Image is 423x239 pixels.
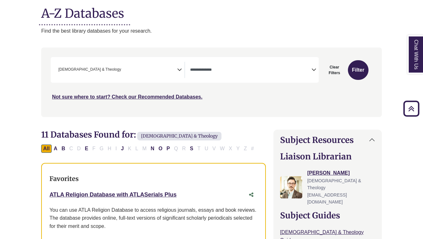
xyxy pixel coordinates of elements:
h1: A-Z Databases [41,1,382,21]
span: [DEMOGRAPHIC_DATA] & Theology [307,178,361,190]
span: [DEMOGRAPHIC_DATA] & Theology [58,67,121,73]
nav: Search filters [41,48,382,117]
img: Greg Rosauer [280,176,302,198]
button: Filter Results P [165,145,172,153]
a: [PERSON_NAME] [307,170,350,176]
span: 11 Databases Found for: [41,129,136,140]
button: Filter Results S [188,145,195,153]
button: Filter Results B [60,145,67,153]
button: All [41,145,51,153]
button: Filter Results O [157,145,164,153]
div: Alpha-list to filter by first letter of database name [41,145,256,151]
span: [DEMOGRAPHIC_DATA] & Theology [137,132,221,140]
p: You can use ATLA Religion Database to access religious journals, essays and book reviews. The dat... [49,206,258,230]
a: Back to Top [401,104,421,113]
button: Filter Results A [52,145,60,153]
a: Not sure where to start? Check our Recommended Databases. [52,94,202,100]
span: [EMAIL_ADDRESS][DOMAIN_NAME] [307,192,347,204]
textarea: Search [190,68,311,73]
button: Share this database [245,189,258,201]
button: Subject Resources [274,130,381,150]
p: Find the best library databases for your research. [41,27,382,35]
button: Filter Results E [83,145,90,153]
a: ATLA Religion Database with ATLASerials Plus [49,191,176,198]
h2: Subject Guides [280,210,375,220]
h2: Liaison Librarian [280,152,375,161]
button: Submit for Search Results [348,60,369,80]
li: Bible & Theology [56,67,121,73]
h3: Favorites [49,175,258,183]
button: Filter Results N [149,145,157,153]
button: Filter Results J [119,145,126,153]
button: Clear Filters [323,60,346,80]
textarea: Search [122,68,125,73]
